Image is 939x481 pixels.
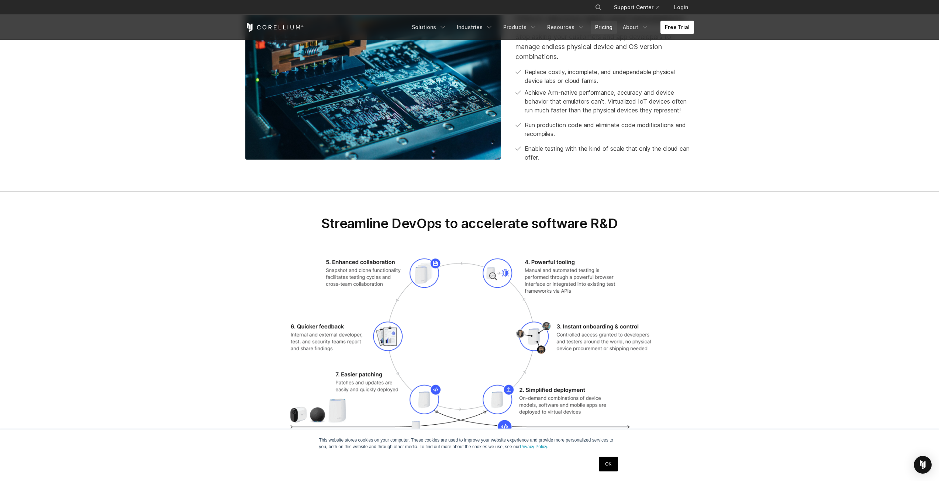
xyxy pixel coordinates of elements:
a: Resources [543,21,589,34]
p: Stop asking your customers and app developers to manage endless physical device and OS version co... [515,32,694,62]
a: Industries [452,21,497,34]
a: Products [499,21,541,34]
a: Privacy Policy. [520,444,548,449]
li: Enable testing with the kind of scale that only the cloud can offer. [515,144,694,162]
li: Replace costly, incomplete, and undependable physical device labs or cloud farms. [515,67,694,85]
a: Free Trial [660,21,694,34]
a: Solutions [407,21,451,34]
div: Open Intercom Messenger [914,456,932,474]
p: This website stores cookies on your computer. These cookies are used to improve your website expe... [319,437,620,450]
button: Search [592,1,605,14]
img: Diagram showing virtual device testing lifecycle from deployment and collaboration to faster mobi... [284,255,655,452]
a: Login [668,1,694,14]
h2: Streamline DevOps to accelerate software R&D [245,215,694,231]
img: iot_ditch-device-labs-and-emulators [245,12,501,160]
a: About [618,21,653,34]
div: Navigation Menu [586,1,694,14]
li: Run production code and eliminate code modifications and recompiles. [515,121,694,138]
a: OK [599,457,618,471]
a: Corellium Home [245,23,304,32]
a: Support Center [608,1,665,14]
li: Achieve Arm-native performance, accuracy and device behavior that emulators can’t. Virtualized Io... [515,88,694,115]
div: Navigation Menu [407,21,694,34]
a: Pricing [591,21,617,34]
